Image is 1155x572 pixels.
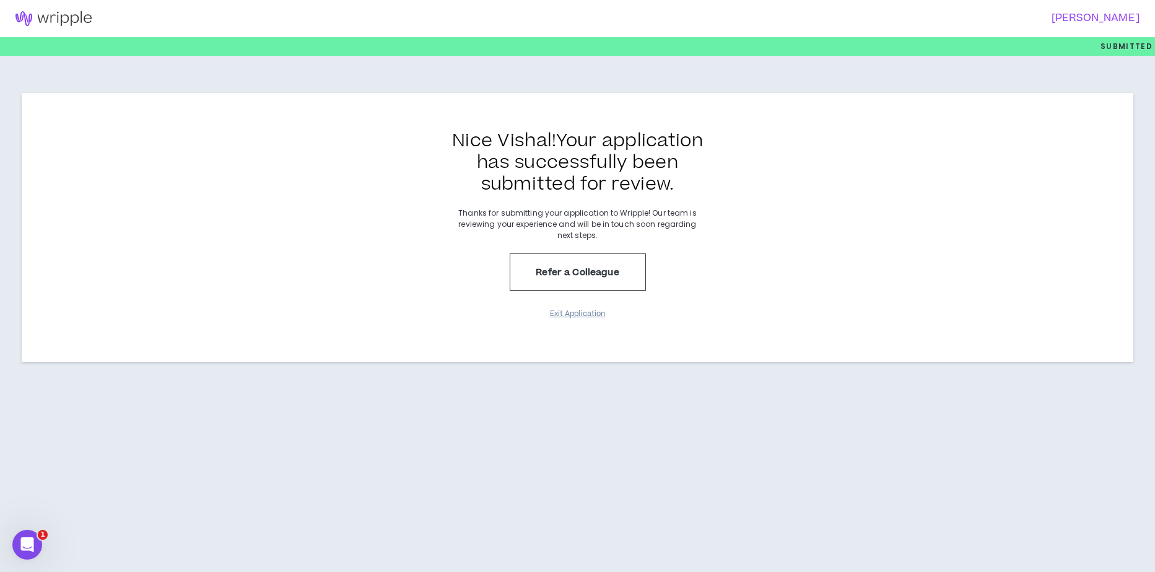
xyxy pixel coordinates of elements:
span: 1 [38,530,48,540]
h3: Nice Vishal ! Your application has successfully been submitted for review. [438,130,717,195]
iframe: Intercom live chat [12,530,42,560]
button: Exit Application [547,303,609,325]
p: Thanks for submitting your application to Wripple! Our team is reviewing your experience and will... [454,208,702,241]
h3: [PERSON_NAME] [570,12,1140,24]
button: Refer a Colleague [510,253,646,291]
p: Submitted [1101,37,1153,56]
